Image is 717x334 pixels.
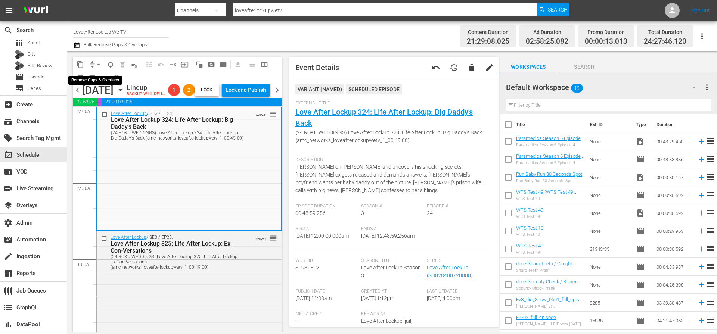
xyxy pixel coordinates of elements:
div: Lineup [127,84,165,92]
a: Paramedics Season 6 Episode 4 [516,135,584,147]
button: Lock and Publish [222,83,270,97]
div: Paramedics Season 6 Episode 4 [516,143,584,147]
div: WTS Test 49 [516,214,543,219]
span: 21:29:08.025 [467,37,509,46]
div: Promo Duration [585,27,627,37]
span: Video [636,137,645,146]
span: Revert to Primary Episode [431,63,440,72]
div: Security Check Prank [516,286,584,291]
th: Type [631,114,652,135]
span: GraphQL [4,303,13,312]
span: Live Streaming [4,184,13,193]
span: 1 [168,87,180,93]
td: None [587,204,633,222]
div: Ad Duration [526,27,568,37]
div: WTS Test 49 [516,196,584,201]
td: 00:00:29.963 [654,222,695,240]
span: View Backup [86,72,98,84]
td: None [587,276,633,294]
span: reorder [706,280,715,289]
th: Duration [652,114,697,135]
span: calendar_view_week_outlined [261,61,268,68]
span: reorder [706,137,715,146]
span: Love After Lockup Season 3 [361,265,421,278]
span: --- [295,318,300,324]
a: Sign Out [690,7,710,13]
div: / SE3 / EP25: [111,235,244,270]
td: None [587,186,633,204]
span: VARIANT [256,234,266,240]
img: ans4CAIJ8jUAAAAAAAAAAAAAAAAAAAAAAAAgQb4GAAAAAAAAAAAAAAAAAAAAAAAAJMjXAAAAAAAAAAAAAAAAAAAAAAAAgAT5G... [18,2,54,19]
span: autorenew_outlined [107,61,114,68]
span: Event Details [295,63,339,72]
span: reorder [706,262,715,271]
span: Episode # [427,203,489,209]
span: Search Tag Mgmt [4,134,13,143]
td: 00:04:25.308 [654,276,695,294]
div: WTS Test 49 [516,250,543,255]
span: Overlays [4,201,13,210]
a: Love After Lockup [111,235,146,240]
span: 81931512 [295,265,319,271]
span: toggle_off [100,74,108,81]
span: [PERSON_NAME] on [PERSON_NAME] and uncovers his shocking secrets. [PERSON_NAME] ex gets released ... [295,164,481,193]
span: Keywords [361,311,423,317]
span: Create [4,100,13,109]
button: edit [481,59,499,77]
span: Lock [198,86,216,94]
td: 04:21:47.063 [654,312,695,330]
td: 21343r35 [587,240,633,258]
span: auto_awesome_motion_outlined [196,61,203,68]
span: Media Credit [295,311,357,317]
button: reorder [269,110,277,118]
span: [DATE] 12:00:00.000am [295,233,349,239]
span: pageview_outlined [208,61,215,68]
button: more_vert [702,78,711,96]
span: Season # [361,203,423,209]
td: 00:48:33.886 [654,150,695,168]
span: Airs At [295,226,357,232]
button: Search [537,3,569,16]
button: delete [463,59,481,77]
span: 00:00:13.013 [585,37,627,46]
td: 00:00:30.167 [654,168,695,186]
span: Reports [4,269,13,278]
span: reorder [706,172,715,181]
span: reorder [706,244,715,253]
span: Asset [28,39,40,47]
span: compress [89,61,96,68]
span: Episode [636,244,645,253]
td: 00:00:30.592 [654,240,695,258]
span: 3 [361,210,364,216]
span: Created At [361,288,423,294]
td: 00:04:33.987 [654,258,695,276]
span: [DATE] 1:12pm [361,295,394,301]
span: Loop Content [105,59,117,71]
span: 02:58:25.082 [73,98,98,106]
span: more_vert [702,83,711,92]
div: Bits [15,50,24,59]
td: None [587,150,633,168]
div: BACKUP WILL DELIVER: [DATE] 3a (local) [127,92,165,97]
span: playlist_remove_outlined [131,61,138,68]
span: Week Calendar View [258,59,270,71]
span: 24 hours Lineup View is OFF [98,72,110,84]
div: [PERSON_NAME] - LIVE vom [DATE] [516,322,581,327]
span: Season Title [361,258,423,264]
span: reorder [706,208,715,217]
div: Default Workspace [506,77,703,98]
button: Lock [195,84,219,96]
span: [DATE] 4:00pm [427,295,460,301]
span: Video [636,209,645,218]
button: reorder [270,234,277,241]
span: Description: [295,157,489,163]
span: Series [427,258,489,264]
span: External Title [295,100,489,106]
div: (24 ROKU WEDDINGS) Love After Lockup 324: Life After Lockup: Big Daddy's Back (amc_networks_lovea... [111,130,243,141]
span: Bits Review [28,62,52,69]
a: Love After Lockup [111,111,147,116]
span: subtitles_outlined [220,61,227,68]
span: Search [548,3,568,16]
span: Schedule [4,150,13,159]
span: Episode [636,262,645,271]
